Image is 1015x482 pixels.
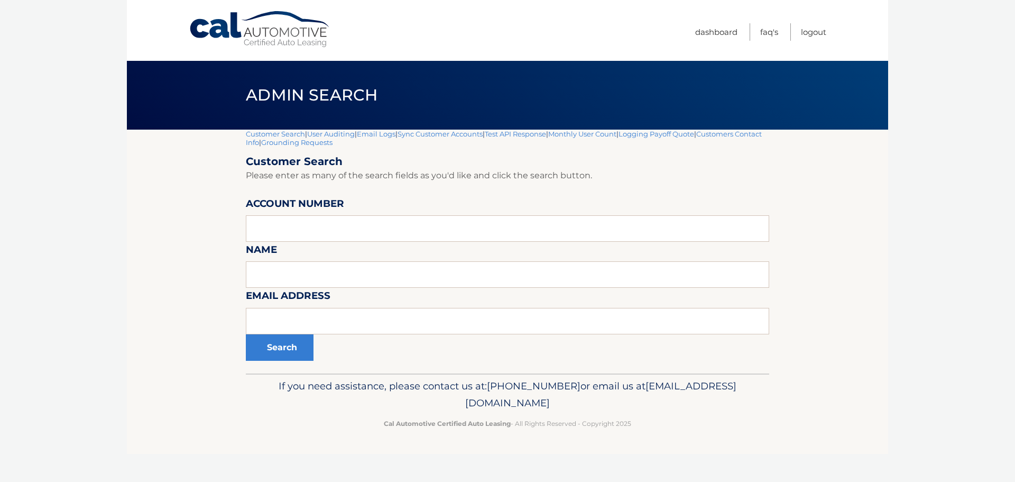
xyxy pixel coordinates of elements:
[384,420,511,428] strong: Cal Automotive Certified Auto Leasing
[246,334,313,361] button: Search
[246,130,305,138] a: Customer Search
[246,130,762,147] a: Customers Contact Info
[357,130,395,138] a: Email Logs
[246,196,344,215] label: Account Number
[246,130,769,374] div: | | | | | | | |
[246,242,277,261] label: Name
[485,130,546,138] a: Test API Response
[261,138,333,147] a: Grounding Requests
[398,130,483,138] a: Sync Customer Accounts
[246,168,769,183] p: Please enter as many of the search fields as you'd like and click the search button.
[246,288,330,307] label: Email Address
[487,380,580,392] span: [PHONE_NUMBER]
[619,130,694,138] a: Logging Payoff Quote
[246,85,377,105] span: Admin Search
[548,130,616,138] a: Monthly User Count
[253,378,762,412] p: If you need assistance, please contact us at: or email us at
[189,11,331,48] a: Cal Automotive
[760,23,778,41] a: FAQ's
[253,418,762,429] p: - All Rights Reserved - Copyright 2025
[695,23,737,41] a: Dashboard
[801,23,826,41] a: Logout
[307,130,355,138] a: User Auditing
[246,155,769,168] h2: Customer Search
